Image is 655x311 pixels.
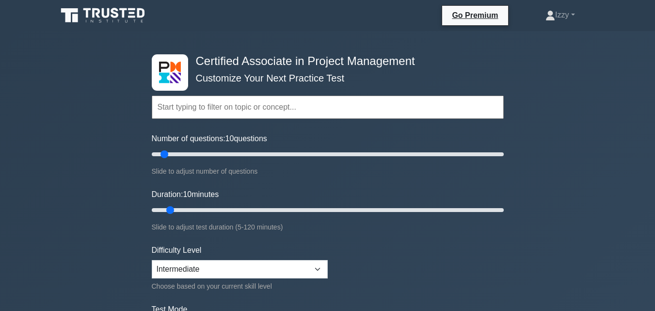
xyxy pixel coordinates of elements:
[152,280,328,292] div: Choose based on your current skill level
[152,133,267,145] label: Number of questions: questions
[152,165,504,177] div: Slide to adjust number of questions
[183,190,192,198] span: 10
[192,54,456,68] h4: Certified Associate in Project Management
[152,96,504,119] input: Start typing to filter on topic or concept...
[152,245,202,256] label: Difficulty Level
[152,189,219,200] label: Duration: minutes
[446,9,504,21] a: Go Premium
[225,134,234,143] span: 10
[522,5,598,25] a: Izzy
[152,221,504,233] div: Slide to adjust test duration (5-120 minutes)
